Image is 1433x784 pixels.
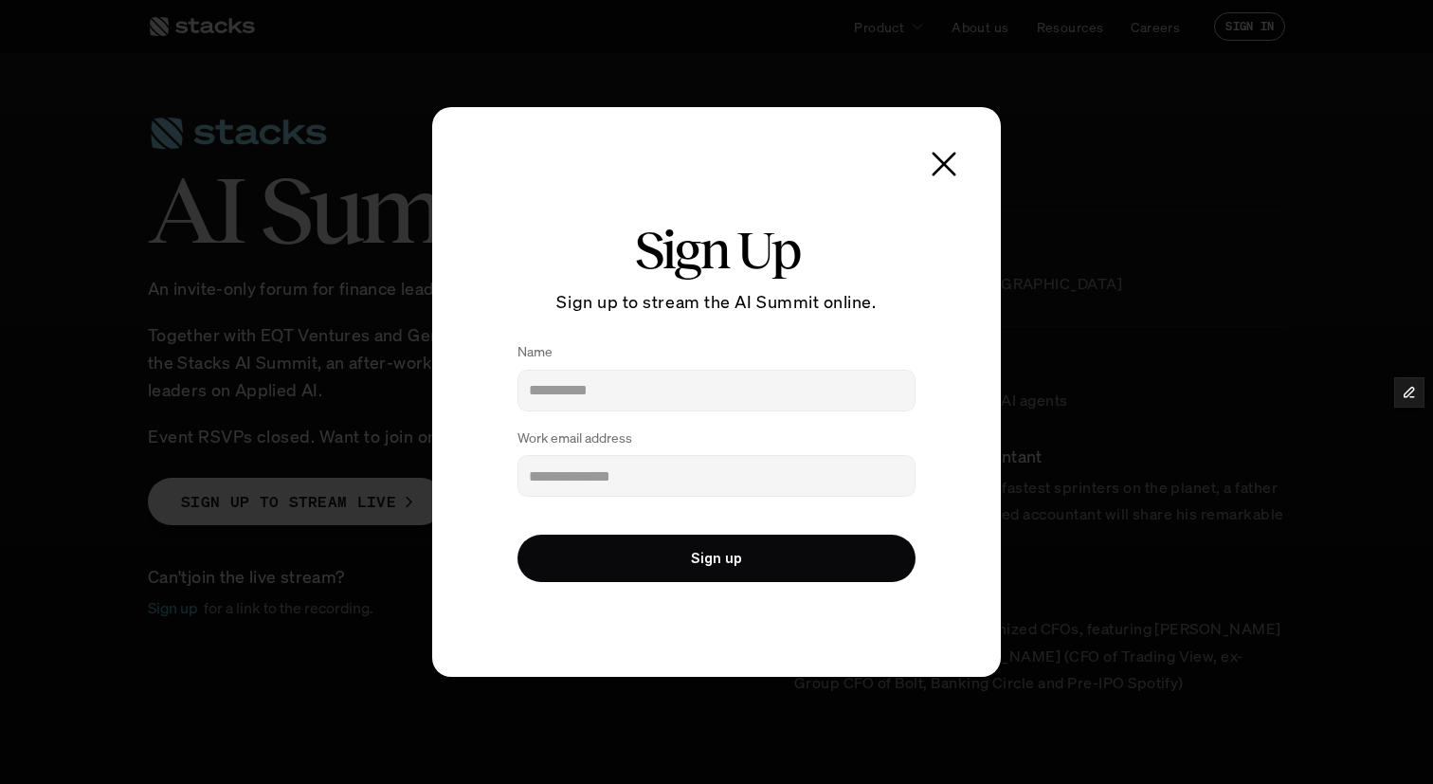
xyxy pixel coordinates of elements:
[517,430,632,447] p: Work email address
[499,288,934,316] p: Sign up to stream the AI Summit online.
[517,344,553,360] p: Name
[1395,378,1424,407] button: Edit Framer Content
[691,551,742,567] p: Sign up
[517,535,916,582] button: Sign up
[499,221,934,280] h2: Sign Up
[517,455,916,497] input: Work email address
[517,370,916,411] input: Name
